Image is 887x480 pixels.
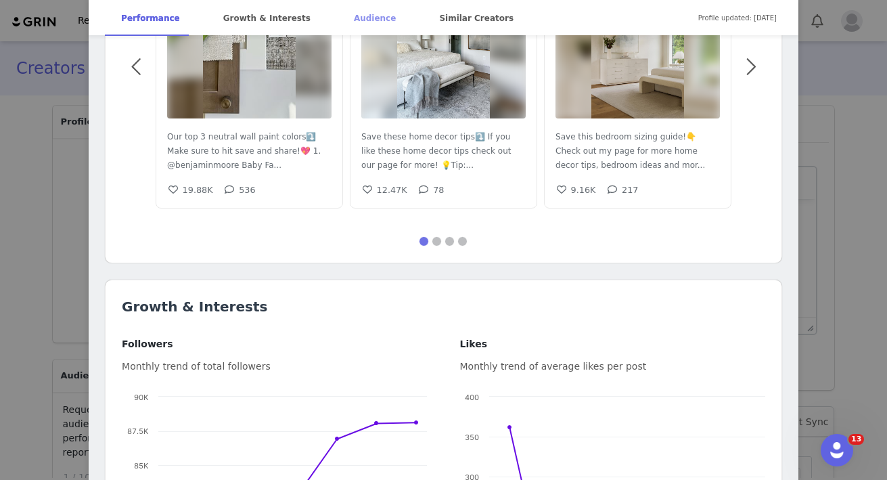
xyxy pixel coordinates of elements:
h2: Growth & Interests [122,297,765,317]
div: Likes [460,337,765,351]
text: 87.5K [127,427,149,436]
h5: 536 [239,183,255,196]
h5: 9.16K [571,183,596,196]
h5: 217 [622,183,638,196]
div: Monthly trend of total followers [122,359,427,374]
text: 350 [465,433,479,442]
div: Followers [122,337,427,351]
iframe: Intercom live chat [821,434,853,466]
button: 2 [432,236,442,246]
span: 13 [848,434,864,445]
text: 90K [134,393,149,402]
body: Rich Text Area. Press ALT-0 for help. [11,11,469,26]
span: Our top 3 neutral wall paint colors⤵️ Make sure to hit save and share!💖 1. @benjaminmoore Baby Fa... [167,132,321,170]
text: 400 [465,393,479,402]
button: 4 [457,236,468,246]
button: 1 [419,236,429,246]
div: Monthly trend of average likes per post [460,359,765,374]
text: 85K [134,461,149,471]
span: Profile updated: [DATE] [698,3,777,33]
span: Save this bedroom sizing guide!👇 Check out my page for more home decor tips, bedroom ideas and mo... [555,132,705,170]
h5: 12.47K [377,183,407,196]
button: 3 [445,236,455,246]
span: Save these home decor tips⤵️ If you like these home decor tips check out our page for more! 💡Tip:... [361,132,511,170]
h5: 19.88K [183,183,213,196]
h5: 78 [433,183,444,196]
